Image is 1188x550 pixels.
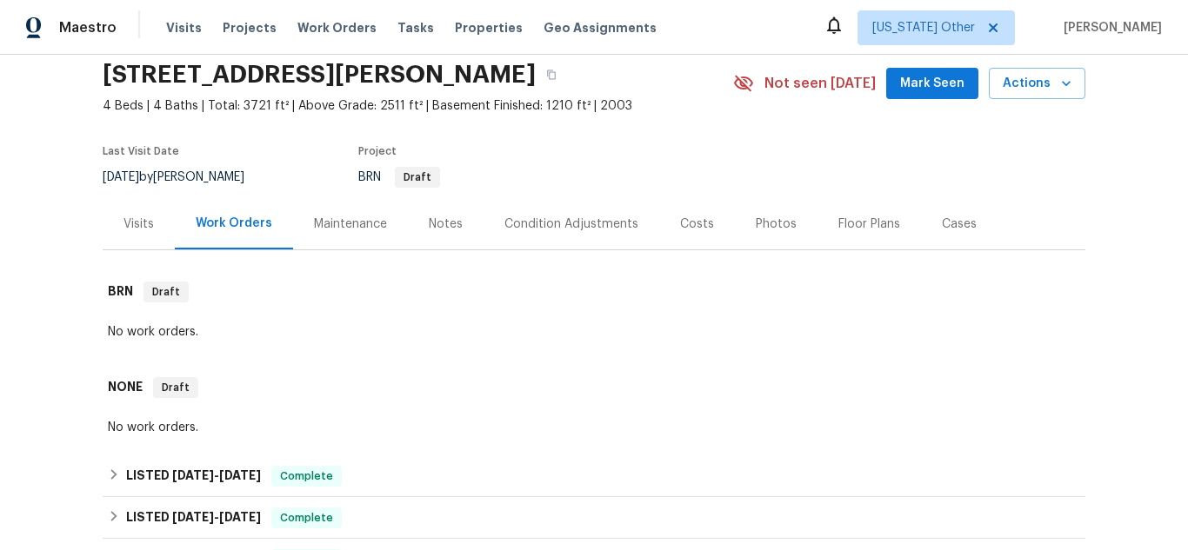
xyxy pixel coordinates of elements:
[942,215,977,233] div: Cases
[59,19,117,36] span: Maestro
[196,215,272,232] div: Work Orders
[172,511,261,523] span: -
[900,73,964,95] span: Mark Seen
[166,19,202,36] span: Visits
[145,283,187,301] span: Draft
[103,360,1085,415] div: NONE Draft
[1003,73,1071,95] span: Actions
[764,75,876,92] span: Not seen [DATE]
[155,379,197,396] span: Draft
[429,215,463,233] div: Notes
[103,455,1085,497] div: LISTED [DATE]-[DATE]Complete
[103,497,1085,539] div: LISTED [DATE]-[DATE]Complete
[172,511,214,523] span: [DATE]
[297,19,377,36] span: Work Orders
[123,215,154,233] div: Visits
[989,68,1085,100] button: Actions
[103,171,139,183] span: [DATE]
[103,97,733,115] span: 4 Beds | 4 Baths | Total: 3721 ft² | Above Grade: 2511 ft² | Basement Finished: 1210 ft² | 2003
[504,215,638,233] div: Condition Adjustments
[103,264,1085,320] div: BRN Draft
[397,22,434,34] span: Tasks
[544,19,657,36] span: Geo Assignments
[103,167,265,188] div: by [PERSON_NAME]
[126,466,261,487] h6: LISTED
[108,419,1080,436] div: No work orders.
[126,507,261,528] h6: LISTED
[886,68,978,100] button: Mark Seen
[219,511,261,523] span: [DATE]
[172,469,214,481] span: [DATE]
[1057,19,1162,36] span: [PERSON_NAME]
[103,146,179,156] span: Last Visit Date
[756,215,797,233] div: Photos
[172,469,261,481] span: -
[536,59,567,90] button: Copy Address
[273,467,340,485] span: Complete
[273,509,340,527] span: Complete
[108,282,133,302] h6: BRN
[103,66,536,83] h2: [STREET_ADDRESS][PERSON_NAME]
[680,215,714,233] div: Costs
[872,19,975,36] span: [US_STATE] Other
[314,215,387,233] div: Maintenance
[108,323,1080,341] div: No work orders.
[455,19,523,36] span: Properties
[358,171,440,183] span: BRN
[838,215,900,233] div: Floor Plans
[219,469,261,481] span: [DATE]
[223,19,277,36] span: Projects
[397,172,438,182] span: Draft
[358,146,397,156] span: Project
[108,377,143,398] h6: NONE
